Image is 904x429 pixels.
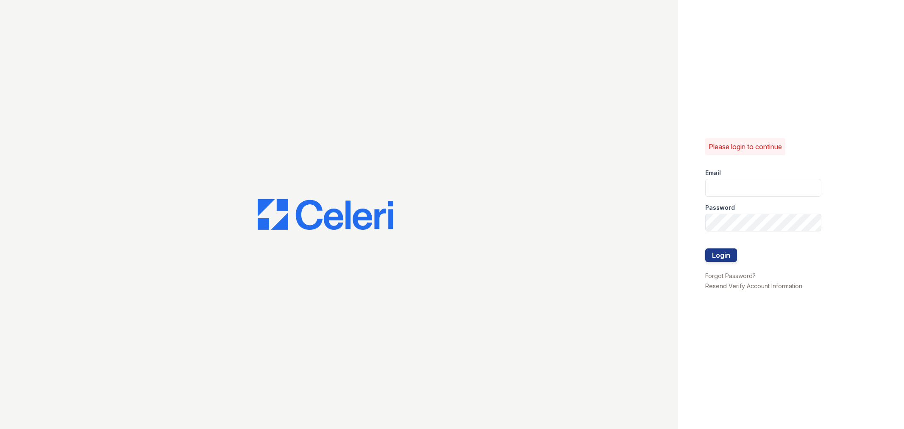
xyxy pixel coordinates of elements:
p: Please login to continue [709,142,782,152]
a: Resend Verify Account Information [705,282,802,290]
label: Password [705,203,735,212]
label: Email [705,169,721,177]
img: CE_Logo_Blue-a8612792a0a2168367f1c8372b55b34899dd931a85d93a1a3d3e32e68fde9ad4.png [258,199,393,230]
a: Forgot Password? [705,272,756,279]
button: Login [705,248,737,262]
